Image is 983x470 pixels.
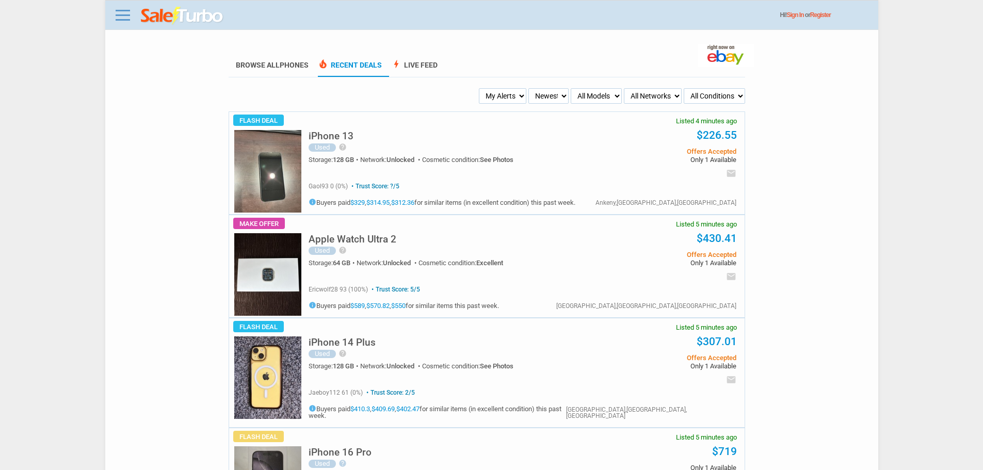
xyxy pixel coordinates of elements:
div: Cosmetic condition: [418,260,503,266]
span: 64 GB [333,259,350,267]
span: 128 GB [333,362,354,370]
i: info [309,404,316,412]
div: Storage: [309,260,357,266]
a: Register [810,11,831,19]
h5: Buyers paid , , for similar items (in excellent condition) this past week. [309,198,575,206]
div: Network: [360,156,422,163]
div: Storage: [309,363,360,369]
div: Network: [360,363,422,369]
div: Cosmetic condition: [422,156,513,163]
i: info [309,301,316,309]
a: $430.41 [697,232,737,245]
a: $570.82 [366,302,390,310]
span: or [805,11,831,19]
img: s-l225.jpg [234,233,301,316]
a: $307.01 [697,335,737,348]
div: Network: [357,260,418,266]
span: Offers Accepted [581,354,736,361]
i: help [339,459,347,467]
h5: Buyers paid , , for similar items (in excellent condition) this past week. [309,404,566,419]
a: iPhone 14 Plus [309,339,376,347]
span: jaeboy112 61 (0%) [309,389,363,396]
a: boltLive Feed [391,61,438,77]
a: $226.55 [697,129,737,141]
h5: iPhone 13 [309,131,353,141]
i: email [726,168,736,179]
span: gaol93 0 (0%) [309,183,348,190]
a: $550 [391,302,406,310]
a: $410.3 [350,405,370,413]
i: email [726,375,736,385]
span: See Photos [480,362,513,370]
span: Offers Accepted [581,148,736,155]
span: Flash Deal [233,115,284,126]
span: Only 1 Available [581,363,736,369]
span: 128 GB [333,156,354,164]
div: [GEOGRAPHIC_DATA],[GEOGRAPHIC_DATA],[GEOGRAPHIC_DATA] [566,407,736,419]
span: Unlocked [386,156,414,164]
span: Phones [280,61,309,69]
div: [GEOGRAPHIC_DATA],[GEOGRAPHIC_DATA],[GEOGRAPHIC_DATA] [556,303,736,309]
span: Trust Score: 2/5 [364,389,415,396]
i: help [339,349,347,358]
span: Listed 5 minutes ago [676,221,737,228]
span: Flash Deal [233,431,284,442]
a: $314.95 [366,199,390,206]
span: Offers Accepted [581,251,736,258]
span: Trust Score: 5/5 [369,286,420,293]
i: help [339,143,347,151]
a: $719 [712,445,737,458]
span: Listed 5 minutes ago [676,324,737,331]
i: help [339,246,347,254]
a: Sign In [787,11,804,19]
a: Browse AllPhones [236,61,309,69]
div: Used [309,247,336,255]
span: bolt [391,59,401,69]
span: Hi! [780,11,787,19]
span: Only 1 Available [581,156,736,163]
h5: Buyers paid , , for similar items this past week. [309,301,499,309]
img: s-l225.jpg [234,336,301,419]
h5: Apple Watch Ultra 2 [309,234,396,244]
a: $409.69 [372,405,395,413]
img: saleturbo.com - Online Deals and Discount Coupons [141,7,224,25]
span: Listed 4 minutes ago [676,118,737,124]
span: Trust Score: ?/5 [349,183,399,190]
div: Used [309,460,336,468]
span: Excellent [476,259,503,267]
a: $402.47 [396,405,420,413]
a: local_fire_departmentRecent Deals [318,61,382,77]
span: Only 1 Available [581,260,736,266]
a: $312.36 [391,199,414,206]
div: Ankeny,[GEOGRAPHIC_DATA],[GEOGRAPHIC_DATA] [595,200,736,206]
i: email [726,271,736,282]
div: Storage: [309,156,360,163]
span: local_fire_department [318,59,328,69]
img: s-l225.jpg [234,130,301,213]
span: See Photos [480,156,513,164]
h5: iPhone 14 Plus [309,337,376,347]
a: iPhone 16 Pro [309,449,372,457]
span: Unlocked [386,362,414,370]
a: $589 [350,302,365,310]
span: Listed 5 minutes ago [676,434,737,441]
span: Flash Deal [233,321,284,332]
span: ericwolf28 93 (100%) [309,286,368,293]
span: Make Offer [233,218,285,229]
a: Apple Watch Ultra 2 [309,236,396,244]
div: Used [309,350,336,358]
div: Used [309,143,336,152]
div: Cosmetic condition: [422,363,513,369]
i: info [309,198,316,206]
a: iPhone 13 [309,133,353,141]
a: $329 [350,199,365,206]
span: Unlocked [383,259,411,267]
h5: iPhone 16 Pro [309,447,372,457]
